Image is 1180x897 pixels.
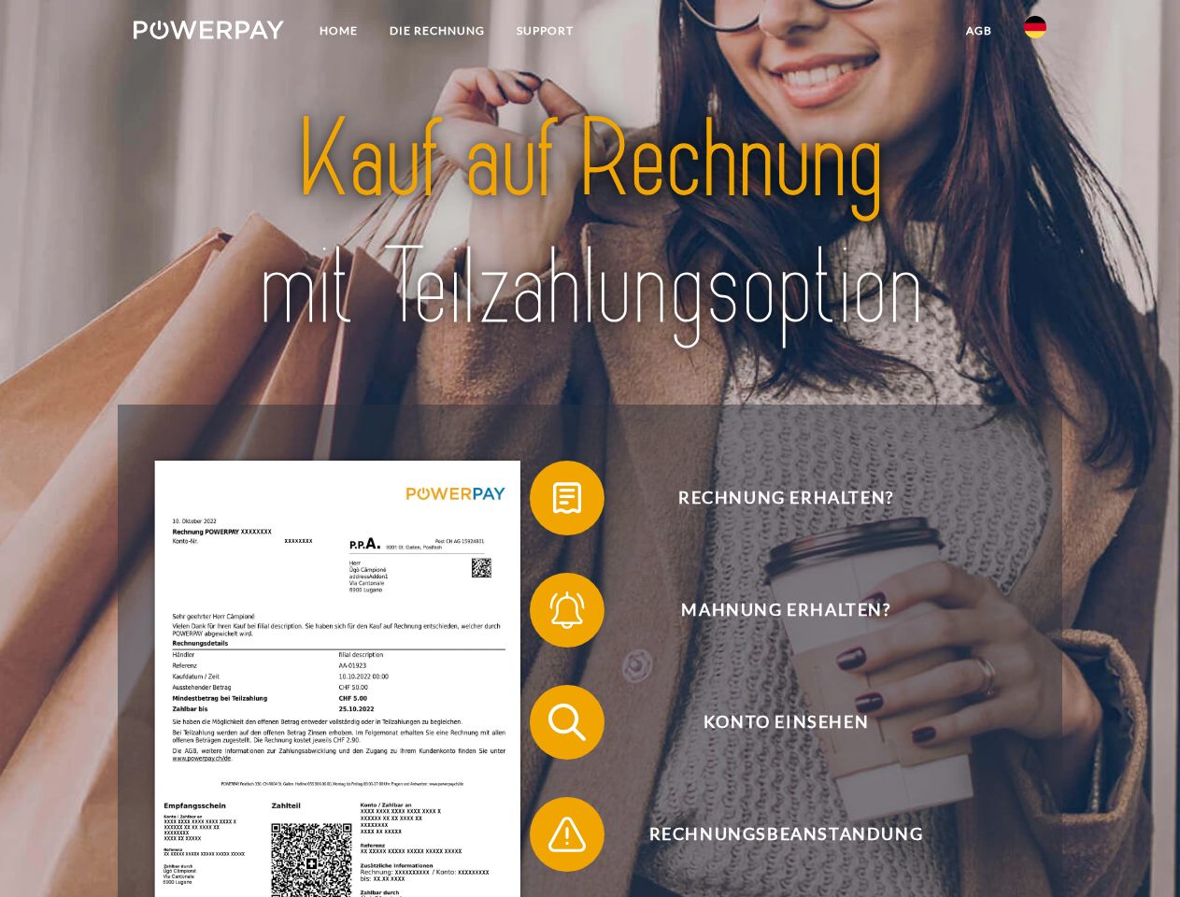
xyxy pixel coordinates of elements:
span: Mahnung erhalten? [557,573,1015,648]
a: DIE RECHNUNG [374,14,501,48]
span: Konto einsehen [557,685,1015,760]
img: qb_search.svg [544,699,590,746]
a: Home [304,14,374,48]
span: Rechnungsbeanstandung [557,797,1015,872]
button: Konto einsehen [530,685,1016,760]
img: de [1024,16,1046,38]
img: title-powerpay_de.svg [178,90,1002,358]
a: agb [950,14,1008,48]
a: SUPPORT [501,14,590,48]
img: qb_warning.svg [544,811,590,858]
button: Rechnungsbeanstandung [530,797,1016,872]
img: qb_bell.svg [544,587,590,634]
button: Mahnung erhalten? [530,573,1016,648]
span: Rechnung erhalten? [557,461,1015,535]
img: qb_bill.svg [544,475,590,521]
img: logo-powerpay-white.svg [134,21,284,39]
button: Rechnung erhalten? [530,461,1016,535]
